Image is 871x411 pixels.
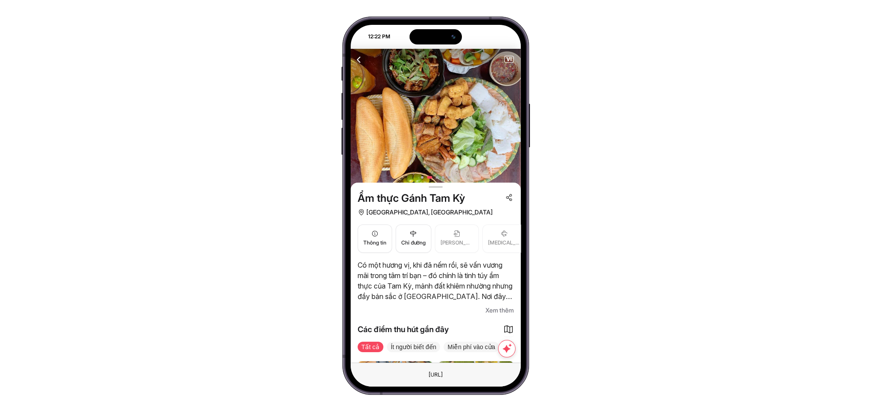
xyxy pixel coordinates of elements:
span: Miễn phí vào cửa [444,342,499,352]
button: 1 [421,176,424,179]
div: 12:22 PM [352,33,395,41]
span: [MEDICAL_DATA] quan [488,239,521,247]
span: Tất cả [358,342,383,352]
button: Chỉ đường [396,224,431,253]
button: [PERSON_NAME] [435,224,479,253]
span: [GEOGRAPHIC_DATA], [GEOGRAPHIC_DATA] [366,207,493,217]
button: Thông tin [358,224,392,253]
p: Có một hương vị, khi đã nếm rồi, sẽ vấn vương mãi trong tâm trí bạn – đó chính là tinh túy ẩm thự... [358,260,514,302]
button: VI [504,56,514,63]
span: Các điểm thu hút gần đây [358,323,449,336]
button: 4 [442,176,444,179]
button: [MEDICAL_DATA] quan [482,224,526,253]
button: 5 [448,176,451,179]
div: Đây là một phần tử giả. Để thay đổi URL, chỉ cần sử dụng trường văn bản Trình duyệt ở phía trên. [422,369,450,380]
span: Thông tin [363,239,386,247]
span: Ẩm thực Gánh Tam Kỳ [358,191,465,205]
span: VI [505,56,513,62]
span: Ít người biết đến [387,342,441,352]
button: 3 [436,176,438,179]
span: Xem thêm [485,305,514,316]
span: [PERSON_NAME] [441,239,473,247]
button: 2 [427,176,432,179]
span: Chỉ đường [401,239,426,247]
